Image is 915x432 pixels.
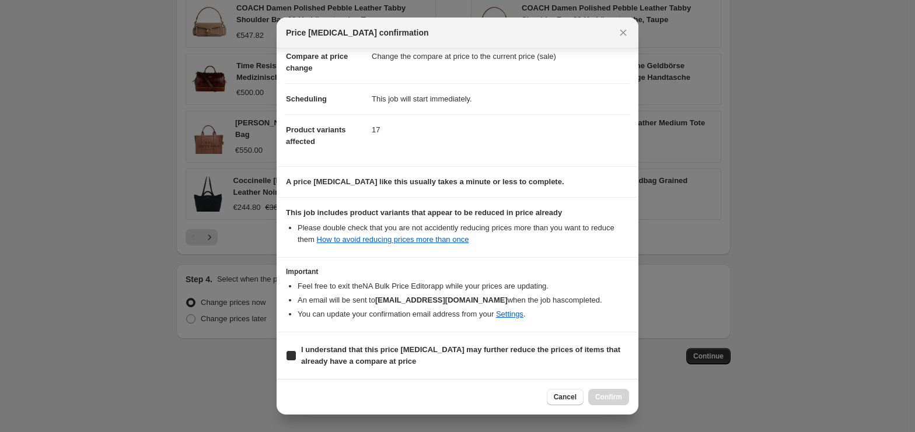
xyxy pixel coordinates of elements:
li: Please double check that you are not accidently reducing prices more than you want to reduce them [298,222,629,245]
h3: Important [286,267,629,276]
dd: 17 [372,114,629,145]
b: I understand that this price [MEDICAL_DATA] may further reduce the prices of items that already h... [301,345,620,366]
a: Settings [496,310,523,318]
b: This job includes product variants that appear to be reduced in price already [286,208,562,217]
span: Compare at price change [286,52,348,72]
button: Cancel [547,389,584,405]
span: Product variants affected [286,125,346,146]
span: Price [MEDICAL_DATA] confirmation [286,27,429,38]
b: [EMAIL_ADDRESS][DOMAIN_NAME] [375,296,508,304]
dd: Change the compare at price to the current price (sale) [372,41,629,72]
li: An email will be sent to when the job has completed . [298,294,629,306]
button: Close [615,24,631,41]
dd: This job will start immediately. [372,83,629,114]
b: A price [MEDICAL_DATA] like this usually takes a minute or less to complete. [286,177,564,186]
span: Scheduling [286,94,327,103]
a: How to avoid reducing prices more than once [317,235,469,244]
span: Cancel [554,392,577,402]
li: You can update your confirmation email address from your . [298,308,629,320]
li: Feel free to exit the NA Bulk Price Editor app while your prices are updating. [298,280,629,292]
